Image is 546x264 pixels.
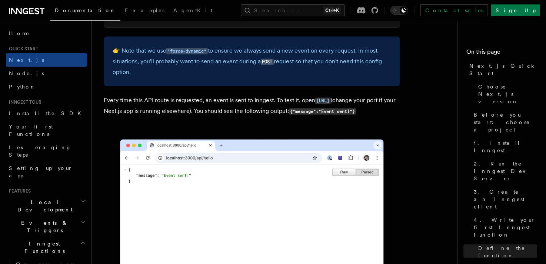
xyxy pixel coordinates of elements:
[120,2,169,20] a: Examples
[474,160,537,182] span: 2. Run the Inngest Dev Server
[113,46,391,77] p: 👉 Note that we use to ensure we always send a new event on every request. In most situations, you...
[9,165,73,178] span: Setting up your app
[478,83,537,105] span: Choose Next.js version
[6,219,81,234] span: Events & Triggers
[420,4,488,16] a: Contact sales
[6,196,87,216] button: Local Development
[166,48,208,54] code: "force-dynamic"
[50,2,120,21] a: Documentation
[6,67,87,80] a: Node.js
[9,124,53,137] span: Your first Functions
[471,213,537,241] a: 4. Write your first Inngest function
[324,7,340,14] kbd: Ctrl+K
[173,7,213,13] span: AgentKit
[475,80,537,108] a: Choose Next.js version
[474,188,537,210] span: 3. Create an Inngest client
[6,216,87,237] button: Events & Triggers
[261,59,274,65] code: POST
[55,7,116,13] span: Documentation
[6,120,87,141] a: Your first Functions
[390,6,408,15] button: Toggle dark mode
[471,157,537,185] a: 2. Run the Inngest Dev Server
[169,2,217,20] a: AgentKit
[471,185,537,213] a: 3. Create an Inngest client
[9,84,36,90] span: Python
[471,108,537,136] a: Before you start: choose a project
[9,70,44,76] span: Node.js
[6,188,31,194] span: Features
[6,107,87,120] a: Install the SDK
[6,161,87,182] a: Setting up your app
[9,110,86,116] span: Install the SDK
[9,57,44,63] span: Next.js
[474,216,537,238] span: 4. Write your first Inngest function
[6,141,87,161] a: Leveraging Steps
[6,53,87,67] a: Next.js
[6,198,81,213] span: Local Development
[471,136,537,157] a: 1. Install Inngest
[6,80,87,93] a: Python
[9,144,71,158] span: Leveraging Steps
[315,97,331,104] a: [URL]
[104,95,400,117] p: Every time this API route is requested, an event is sent to Inngest. To test it, open (change you...
[6,99,41,105] span: Inngest tour
[474,111,537,133] span: Before you start: choose a project
[491,4,540,16] a: Sign Up
[6,240,80,255] span: Inngest Functions
[6,237,87,258] button: Inngest Functions
[241,4,345,16] button: Search...Ctrl+K
[466,47,537,59] h4: On this page
[9,30,30,37] span: Home
[289,108,356,115] code: {"message":"Event sent!"}
[469,62,537,77] span: Next.js Quick Start
[125,7,164,13] span: Examples
[6,27,87,40] a: Home
[466,59,537,80] a: Next.js Quick Start
[166,47,208,54] a: "force-dynamic"
[315,98,331,104] code: [URL]
[475,241,537,262] a: Define the function
[6,46,38,52] span: Quick start
[474,139,537,154] span: 1. Install Inngest
[478,244,537,259] span: Define the function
